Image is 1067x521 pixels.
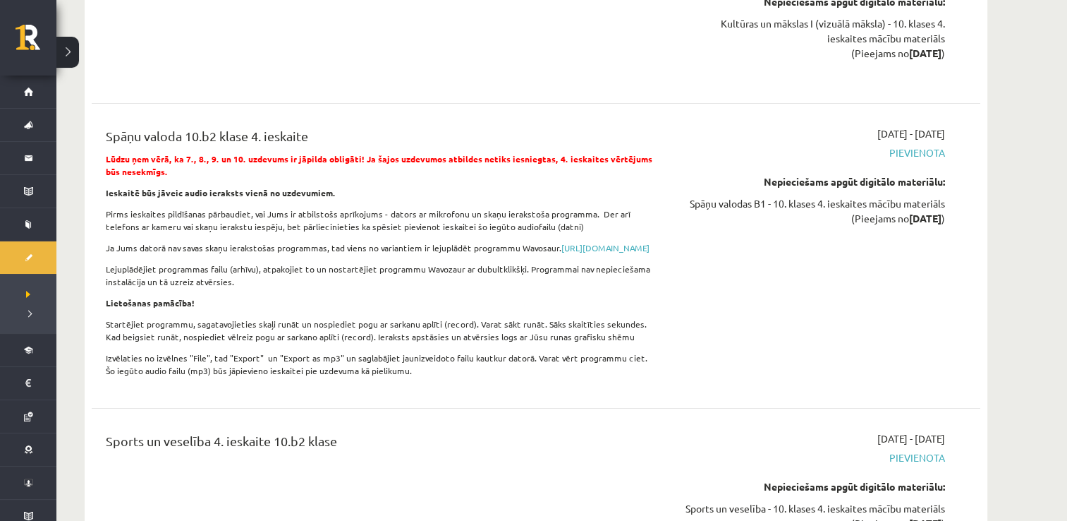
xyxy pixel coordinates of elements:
p: Ja Jums datorā nav savas skaņu ierakstošas programmas, tad viens no variantiem ir lejuplādēt prog... [106,241,658,254]
div: Sports un veselība 4. ieskaite 10.b2 klase [106,431,658,457]
span: Pievienota [679,450,945,465]
p: Izvēlaties no izvēlnes "File", tad "Export" un "Export as mp3" un saglabājiet jaunizveidoto failu... [106,352,658,377]
div: Spāņu valodas B1 - 10. klases 4. ieskaites mācību materiāls (Pieejams no ) [679,196,945,226]
div: Nepieciešams apgūt digitālo materiālu: [679,174,945,189]
p: Startējiet programmu, sagatavojieties skaļi runāt un nospiediet pogu ar sarkanu aplīti (record). ... [106,318,658,343]
div: Spāņu valoda 10.b2 klase 4. ieskaite [106,126,658,152]
span: Pievienota [679,145,945,160]
span: [DATE] - [DATE] [877,126,945,141]
span: [DATE] - [DATE] [877,431,945,446]
strong: [DATE] [909,212,941,224]
strong: Lietošanas pamācība! [106,297,195,309]
p: Pirms ieskaites pildīšanas pārbaudiet, vai Jums ir atbilstošs aprīkojums - dators ar mikrofonu un... [106,208,658,233]
strong: [DATE] [909,47,941,59]
div: Nepieciešams apgūt digitālo materiālu: [679,479,945,494]
span: Lūdzu ņem vērā, ka 7., 8., 9. un 10. uzdevums ir jāpilda obligāti! Ja šajos uzdevumos atbildes ne... [106,153,652,177]
a: [URL][DOMAIN_NAME] [561,242,650,253]
div: Kultūras un mākslas I (vizuālā māksla) - 10. klases 4. ieskaites mācību materiāls (Pieejams no ) [679,16,945,61]
strong: Ieskaitē būs jāveic audio ieraksts vienā no uzdevumiem. [106,187,336,198]
p: Lejuplādējiet programmas failu (arhīvu), atpakojiet to un nostartējiet programmu Wavozaur ar dubu... [106,263,658,288]
a: Rīgas 1. Tālmācības vidusskola [16,25,56,60]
